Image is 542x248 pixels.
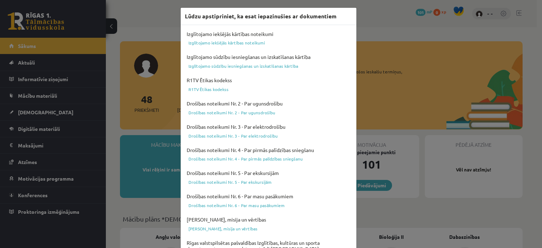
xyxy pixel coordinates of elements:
[185,52,352,62] h4: Izglītojamo sūdzību iesniegšanas un izskatīšanas kārtība
[185,12,337,20] h3: Lūdzu apstipriniet, ka esat iepazinušies ar dokumentiem
[185,122,352,132] h4: Drošības noteikumi Nr. 3 - Par elektrodrošību
[185,178,352,186] a: Drošības noteikumi Nr. 5 - Par ekskursijām
[185,192,352,201] h4: Drošības noteikumi Nr. 6 - Par masu pasākumiem
[185,62,352,70] a: Izglītojamo sūdzību iesniegšanas un izskatīšanas kārtība
[185,224,352,233] a: [PERSON_NAME], misija un vērtības
[185,99,352,108] h4: Drošības noteikumi Nr. 2 - Par ugunsdrošību
[185,145,352,155] h4: Drošības noteikumi Nr. 4 - Par pirmās palīdzības sniegšanu
[185,155,352,163] a: Drošības noteikumi Nr. 4 - Par pirmās palīdzības sniegšanu
[185,215,352,224] h4: [PERSON_NAME], misija un vērtības
[185,29,352,39] h4: Izglītojamo iekšējās kārtības noteikumi
[185,168,352,178] h4: Drošības noteikumi Nr. 5 - Par ekskursijām
[185,75,352,85] h4: R1TV Ētikas kodekss
[185,85,352,93] a: R1TV Ētikas kodekss
[185,132,352,140] a: Drošības noteikumi Nr. 3 - Par elektrodrošību
[185,38,352,47] a: Izglītojamo iekšējās kārtības noteikumi
[185,201,352,210] a: Drošības noteikumi Nr. 6 - Par masu pasākumiem
[185,108,352,117] a: Drošības noteikumi Nr. 2 - Par ugunsdrošību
